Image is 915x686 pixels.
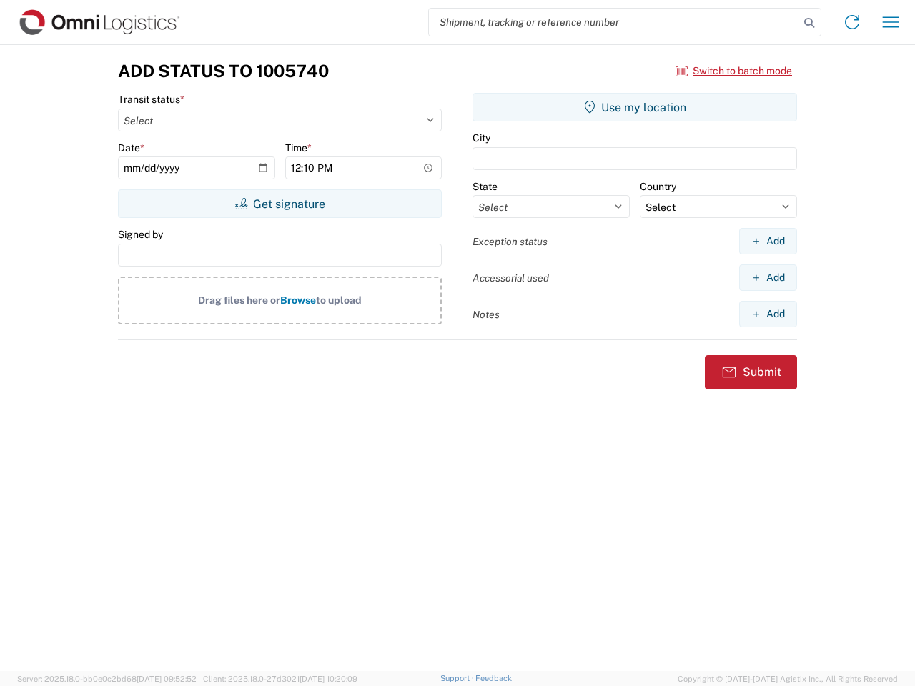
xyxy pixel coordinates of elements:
[429,9,799,36] input: Shipment, tracking or reference number
[676,59,792,83] button: Switch to batch mode
[473,93,797,121] button: Use my location
[280,294,316,306] span: Browse
[203,675,357,683] span: Client: 2025.18.0-27d3021
[285,141,312,154] label: Time
[678,672,898,685] span: Copyright © [DATE]-[DATE] Agistix Inc., All Rights Reserved
[440,674,476,682] a: Support
[118,228,163,241] label: Signed by
[739,228,797,254] button: Add
[640,180,676,193] label: Country
[473,180,498,193] label: State
[137,675,197,683] span: [DATE] 09:52:52
[118,61,329,81] h3: Add Status to 1005740
[705,355,797,389] button: Submit
[739,264,797,291] button: Add
[739,301,797,327] button: Add
[316,294,362,306] span: to upload
[118,141,144,154] label: Date
[473,235,548,248] label: Exception status
[300,675,357,683] span: [DATE] 10:20:09
[473,131,490,144] label: City
[198,294,280,306] span: Drag files here or
[118,189,442,218] button: Get signature
[475,674,512,682] a: Feedback
[473,308,500,321] label: Notes
[118,93,184,106] label: Transit status
[473,272,549,284] label: Accessorial used
[17,675,197,683] span: Server: 2025.18.0-bb0e0c2bd68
